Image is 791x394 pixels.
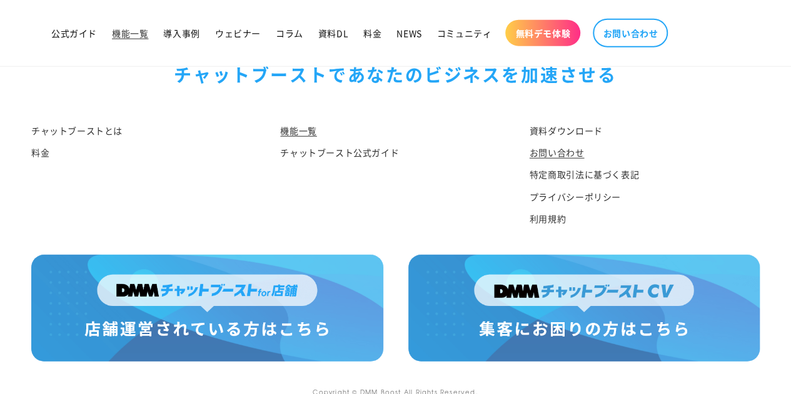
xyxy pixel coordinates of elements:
img: 集客にお困りの方はこちら [408,255,760,362]
a: 機能一覧 [104,20,156,46]
a: ウェビナー [208,20,268,46]
a: 料金 [356,20,389,46]
span: お問い合わせ [603,27,658,39]
span: コミュニティ [437,27,492,39]
a: お問い合わせ [593,19,668,47]
a: 利用規約 [530,208,566,230]
a: 特定商取引法に基づく表記 [530,164,639,185]
a: 導入事例 [156,20,207,46]
span: ウェビナー [215,27,261,39]
a: お問い合わせ [530,142,585,164]
span: 無料デモ体験 [515,27,570,39]
a: 無料デモ体験 [505,20,580,46]
a: 料金 [31,142,49,164]
a: コラム [268,20,311,46]
div: チャットブーストで あなたのビジネスを加速させる [31,59,760,90]
span: NEWS [396,27,421,39]
a: プライバシーポリシー [530,186,621,208]
span: コラム [276,27,303,39]
span: 導入事例 [163,27,199,39]
img: 店舗運営されている方はこちら [31,255,383,362]
a: 資料ダウンロード [530,123,603,142]
a: コミュニティ [430,20,500,46]
a: 機能一覧 [280,123,316,142]
span: 資料DL [318,27,348,39]
a: 公式ガイド [44,20,104,46]
a: チャットブーストとは [31,123,123,142]
span: 料金 [363,27,381,39]
span: 機能一覧 [112,27,148,39]
span: 公式ガイド [51,27,97,39]
a: NEWS [389,20,429,46]
a: 資料DL [311,20,356,46]
a: チャットブースト公式ガイド [280,142,399,164]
